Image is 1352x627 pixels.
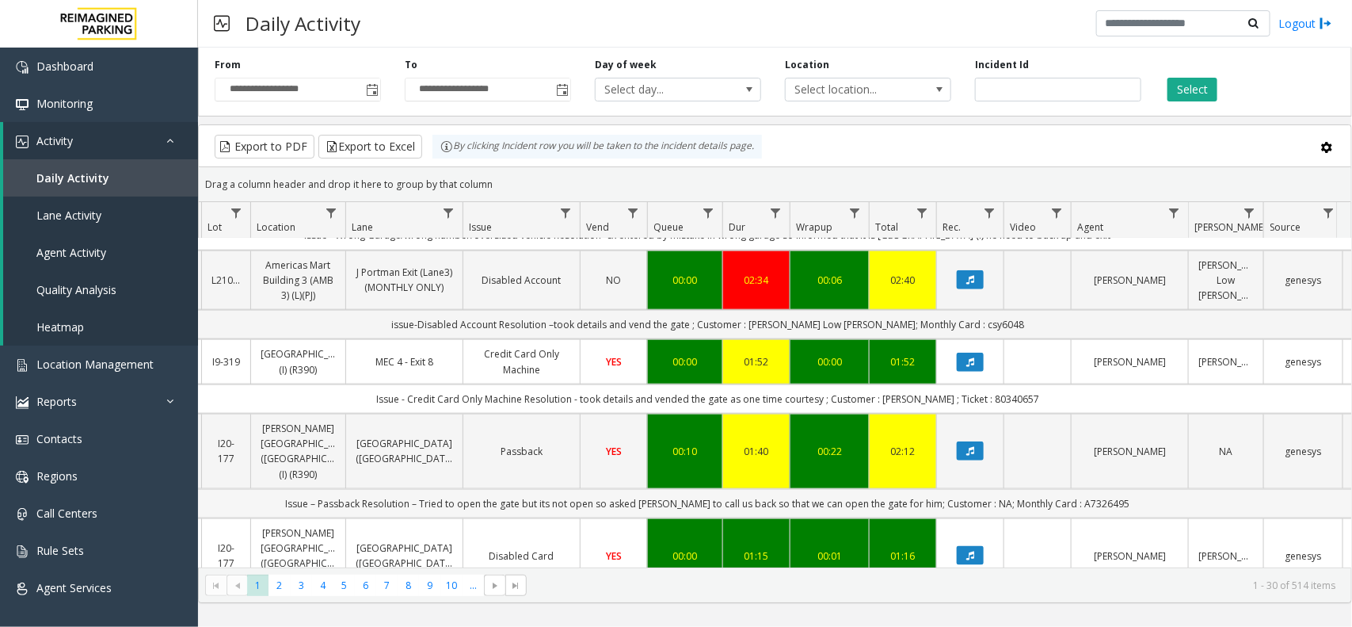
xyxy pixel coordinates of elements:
[321,202,342,224] a: Location Filter Menu
[211,273,241,288] a: L21036901
[363,78,380,101] span: Toggle popup
[16,471,29,484] img: 'icon'
[3,234,198,271] a: Agent Activity
[590,444,638,459] a: YES
[800,444,859,459] a: 00:22
[247,575,268,596] span: Page 1
[1274,549,1333,564] a: genesys
[36,580,112,595] span: Agent Services
[36,133,73,148] span: Activity
[975,58,1029,72] label: Incident Id
[657,273,713,288] a: 00:00
[463,575,484,596] span: Page 11
[590,549,638,564] a: YES
[36,96,93,111] span: Monitoring
[356,436,453,466] a: [GEOGRAPHIC_DATA] ([GEOGRAPHIC_DATA])
[555,202,577,224] a: Issue Filter Menu
[1081,273,1179,288] a: [PERSON_NAME]
[1163,202,1185,224] a: Agent Filter Menu
[211,436,241,466] a: I20-177
[1167,78,1217,101] button: Select
[356,541,453,571] a: [GEOGRAPHIC_DATA] ([GEOGRAPHIC_DATA])
[590,273,638,288] a: NO
[698,202,719,224] a: Queue Filter Menu
[1274,273,1333,288] a: genesys
[606,445,622,458] span: YES
[257,220,295,234] span: Location
[879,273,927,288] a: 02:40
[199,170,1351,198] div: Drag a column header and drop it here to group by that column
[261,421,336,482] a: [PERSON_NAME][GEOGRAPHIC_DATA] ([GEOGRAPHIC_DATA]) (I) (R390)
[596,78,727,101] span: Select day...
[553,78,570,101] span: Toggle popup
[912,202,933,224] a: Total Filter Menu
[653,220,684,234] span: Queue
[733,444,780,459] div: 01:40
[536,579,1335,592] kendo-pager-info: 1 - 30 of 514 items
[36,431,82,446] span: Contacts
[36,282,116,297] span: Quality Analysis
[356,265,453,295] a: J Portman Exit (Lane3) (MONTHLY ONLY)
[800,549,859,564] a: 00:01
[432,135,762,159] div: By clicking Incident row you will be taken to the incident details page.
[1270,220,1301,234] span: Source
[1318,202,1339,224] a: Source Filter Menu
[36,468,78,484] span: Regions
[473,549,570,564] a: Disabled Card
[786,78,917,101] span: Select location...
[3,159,198,197] a: Daily Activity
[657,354,713,369] a: 00:00
[208,220,222,234] span: Lot
[979,202,1000,224] a: Rec. Filter Menu
[879,354,927,369] div: 01:52
[261,526,336,587] a: [PERSON_NAME][GEOGRAPHIC_DATA] ([GEOGRAPHIC_DATA]) (I) (R390)
[1077,220,1103,234] span: Agent
[800,354,859,369] a: 00:00
[879,549,927,564] div: 01:16
[36,170,109,185] span: Daily Activity
[312,575,333,596] span: Page 4
[3,308,198,346] a: Heatmap
[419,575,440,596] span: Page 9
[398,575,419,596] span: Page 8
[318,135,422,159] button: Export to Excel
[291,575,312,596] span: Page 3
[879,444,927,459] a: 02:12
[657,444,713,459] a: 00:10
[800,273,859,288] a: 00:06
[356,354,453,369] a: MEC 4 - Exit 8
[352,220,373,234] span: Lane
[1274,444,1333,459] a: genesys
[473,346,570,377] a: Credit Card Only Machine
[16,98,29,111] img: 'icon'
[16,583,29,595] img: 'icon'
[3,197,198,234] a: Lane Activity
[1046,202,1068,224] a: Video Filter Menu
[729,220,745,234] span: Dur
[733,354,780,369] div: 01:52
[657,549,713,564] a: 00:00
[1081,549,1179,564] a: [PERSON_NAME]
[226,202,247,224] a: Lot Filter Menu
[36,319,84,335] span: Heatmap
[333,575,355,596] span: Page 5
[3,122,198,159] a: Activity
[733,273,780,288] a: 02:34
[1198,549,1254,564] a: [PERSON_NAME]
[1274,354,1333,369] a: genesys
[215,58,241,72] label: From
[765,202,786,224] a: Dur Filter Menu
[590,354,638,369] a: YES
[3,271,198,308] a: Quality Analysis
[733,549,780,564] a: 01:15
[211,541,241,571] a: I20-177
[199,202,1351,568] div: Data table
[606,549,622,563] span: YES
